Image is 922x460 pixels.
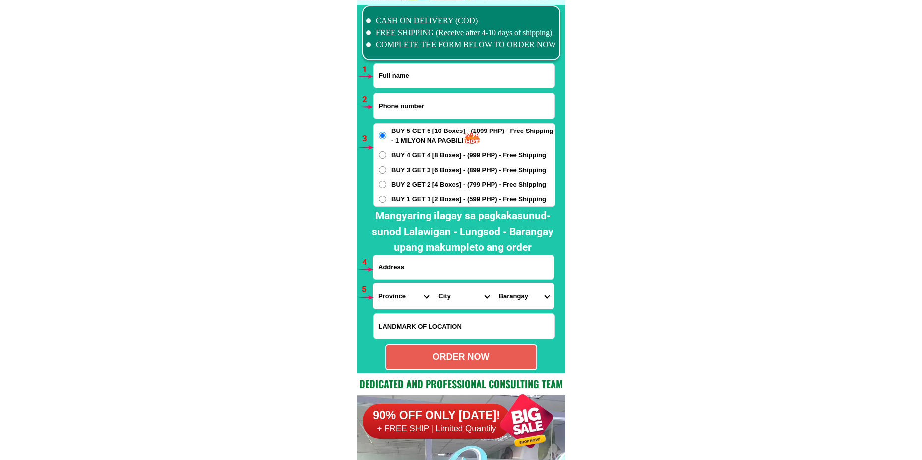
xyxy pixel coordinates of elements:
select: Select province [373,283,433,309]
input: BUY 5 GET 5 [10 Boxes] - (1099 PHP) - Free Shipping - 1 MILYON NA PAGBILI [379,132,386,139]
h6: 5 [362,283,373,296]
input: Input full_name [374,64,554,88]
span: BUY 3 GET 3 [6 Boxes] - (899 PHP) - Free Shipping [391,165,546,175]
input: BUY 1 GET 1 [2 Boxes] - (599 PHP) - Free Shipping [379,196,386,203]
input: Input address [373,255,554,279]
h6: + FREE SHIP | Limited Quantily [363,423,511,434]
select: Select district [433,283,493,309]
h2: Dedicated and professional consulting team [357,376,565,391]
input: Input phone_number [374,93,554,119]
li: FREE SHIPPING (Receive after 4-10 days of shipping) [366,27,556,39]
select: Select commune [494,283,554,309]
h6: 90% OFF ONLY [DATE]! [363,408,511,423]
span: BUY 5 GET 5 [10 Boxes] - (1099 PHP) - Free Shipping - 1 MILYON NA PAGBILI [391,126,555,145]
h6: 2 [362,93,373,106]
h2: Mangyaring ilagay sa pagkakasunud-sunod Lalawigan - Lungsod - Barangay upang makumpleto ang order [365,208,560,256]
span: BUY 1 GET 1 [2 Boxes] - (599 PHP) - Free Shipping [391,195,546,204]
li: COMPLETE THE FORM BELOW TO ORDER NOW [366,39,556,51]
span: BUY 4 GET 4 [8 Boxes] - (999 PHP) - Free Shipping [391,150,546,160]
li: CASH ON DELIVERY (COD) [366,15,556,27]
h6: 3 [362,132,373,145]
span: BUY 2 GET 2 [4 Boxes] - (799 PHP) - Free Shipping [391,180,546,190]
input: BUY 3 GET 3 [6 Boxes] - (899 PHP) - Free Shipping [379,166,386,174]
h6: 1 [362,64,373,76]
h6: 4 [362,256,373,269]
input: Input LANDMARKOFLOCATION [374,314,554,339]
input: BUY 4 GET 4 [8 Boxes] - (999 PHP) - Free Shipping [379,151,386,159]
div: ORDER NOW [386,350,536,364]
input: BUY 2 GET 2 [4 Boxes] - (799 PHP) - Free Shipping [379,181,386,188]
